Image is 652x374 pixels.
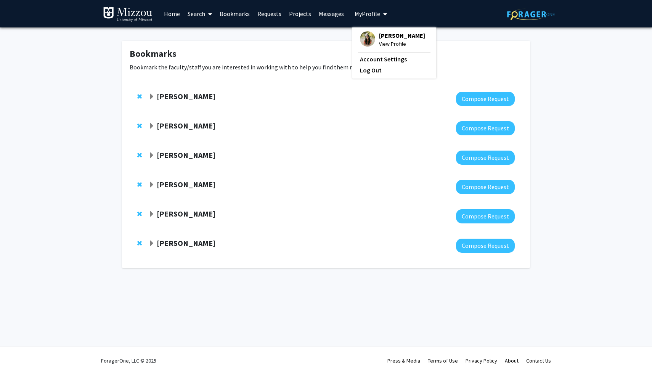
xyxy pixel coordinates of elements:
[456,209,515,223] button: Compose Request to Julie Stilley
[466,357,497,364] a: Privacy Policy
[130,63,522,72] p: Bookmark the faculty/staff you are interested in working with to help you find them more easily l...
[456,92,515,106] button: Compose Request to Maithe Enriquez
[137,181,142,188] span: Remove Randi Foraker from bookmarks
[456,121,515,135] button: Compose Request to Nargiza Buranova
[149,123,155,129] span: Expand Nargiza Buranova Bookmark
[456,239,515,253] button: Compose Request to Bill Folk
[149,211,155,217] span: Expand Julie Stilley Bookmark
[157,209,215,218] strong: [PERSON_NAME]
[184,0,216,27] a: Search
[149,241,155,247] span: Expand Bill Folk Bookmark
[137,152,142,158] span: Remove Elizabeth Anderson from bookmarks
[387,357,420,364] a: Press & Media
[157,91,215,101] strong: [PERSON_NAME]
[137,93,142,100] span: Remove Maithe Enriquez from bookmarks
[360,31,375,47] img: Profile Picture
[355,10,380,18] span: My Profile
[137,240,142,246] span: Remove Bill Folk from bookmarks
[526,357,551,364] a: Contact Us
[379,40,425,48] span: View Profile
[505,357,519,364] a: About
[428,357,458,364] a: Terms of Use
[157,150,215,160] strong: [PERSON_NAME]
[157,121,215,130] strong: [PERSON_NAME]
[216,0,254,27] a: Bookmarks
[360,55,429,64] a: Account Settings
[149,94,155,100] span: Expand Maithe Enriquez Bookmark
[379,31,425,40] span: [PERSON_NAME]
[254,0,285,27] a: Requests
[285,0,315,27] a: Projects
[157,238,215,248] strong: [PERSON_NAME]
[157,180,215,189] strong: [PERSON_NAME]
[137,211,142,217] span: Remove Julie Stilley from bookmarks
[101,347,156,374] div: ForagerOne, LLC © 2025
[360,66,429,75] a: Log Out
[130,48,522,59] h1: Bookmarks
[456,180,515,194] button: Compose Request to Randi Foraker
[149,152,155,159] span: Expand Elizabeth Anderson Bookmark
[315,0,348,27] a: Messages
[137,123,142,129] span: Remove Nargiza Buranova from bookmarks
[160,0,184,27] a: Home
[103,7,153,22] img: University of Missouri Logo
[360,31,425,48] div: Profile Picture[PERSON_NAME]View Profile
[507,8,555,20] img: ForagerOne Logo
[149,182,155,188] span: Expand Randi Foraker Bookmark
[456,151,515,165] button: Compose Request to Elizabeth Anderson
